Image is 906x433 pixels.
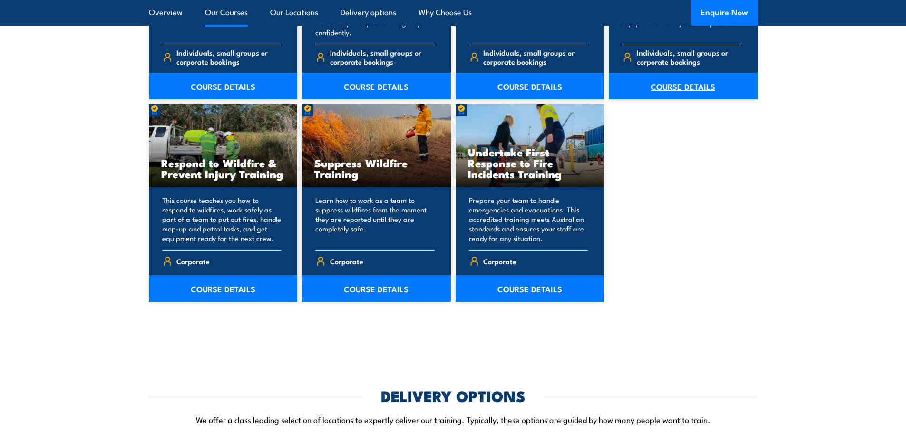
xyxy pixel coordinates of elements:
span: Individuals, small groups or corporate bookings [637,48,741,66]
h3: Undertake First Response to Fire Incidents Training [468,146,592,179]
span: Individuals, small groups or corporate bookings [330,48,435,66]
a: COURSE DETAILS [149,73,298,99]
span: Individuals, small groups or corporate bookings [176,48,281,66]
span: Corporate [330,254,363,269]
p: This course teaches you how to respond to wildfires, work safely as part of a team to put out fir... [162,195,282,243]
h2: DELIVERY OPTIONS [381,389,526,402]
span: Corporate [483,254,516,269]
a: COURSE DETAILS [456,275,604,302]
p: Prepare your team to handle emergencies and evacuations. This accredited training meets Australia... [469,195,588,243]
span: Corporate [176,254,210,269]
h3: Respond to Wildfire & Prevent Injury Training [161,157,285,179]
a: COURSE DETAILS [149,275,298,302]
p: Learn how to work as a team to suppress wildfires from the moment they are reported until they ar... [315,195,435,243]
span: Individuals, small groups or corporate bookings [483,48,588,66]
a: COURSE DETAILS [609,73,758,99]
a: COURSE DETAILS [302,73,451,99]
p: We offer a class leading selection of locations to expertly deliver our training. Typically, thes... [149,414,758,425]
h3: Suppress Wildfire Training [314,157,438,179]
a: COURSE DETAILS [456,73,604,99]
a: COURSE DETAILS [302,275,451,302]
